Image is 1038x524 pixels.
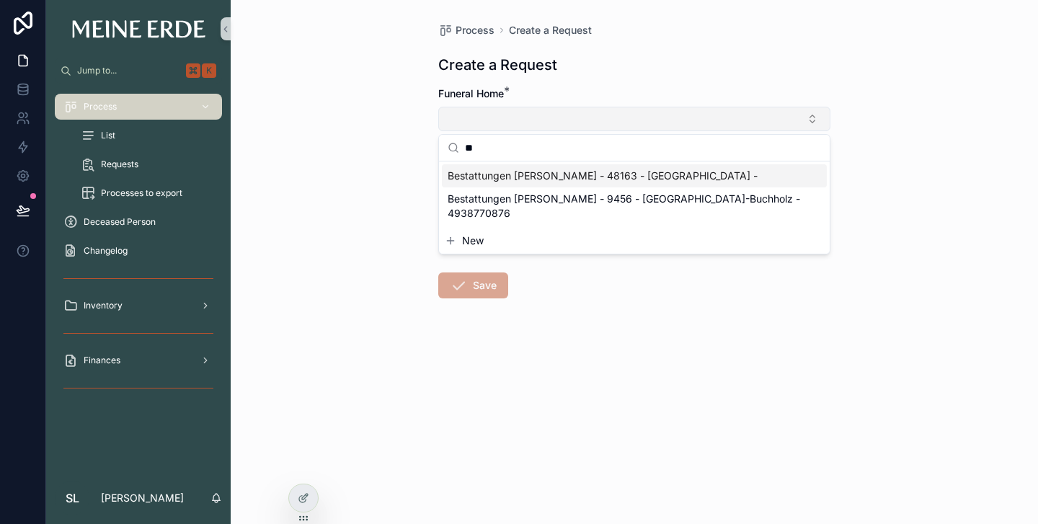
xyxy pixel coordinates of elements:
button: Jump to...K [55,58,222,84]
span: Requests [101,159,138,170]
span: Process [84,101,117,112]
span: Inventory [84,300,123,311]
button: Select Button [438,107,830,131]
a: Changelog [55,238,222,264]
iframe: Spotlight [1,69,27,95]
span: List [101,130,115,141]
a: Processes to export [72,180,222,206]
span: Bestattungen [PERSON_NAME] - 48163 - [GEOGRAPHIC_DATA] - [448,169,758,183]
a: Process [55,94,222,120]
div: scrollable content [46,84,231,418]
a: Inventory [55,293,222,319]
span: Changelog [84,245,128,257]
span: Process [456,23,494,37]
span: SL [66,489,79,507]
span: New [462,234,484,248]
a: Finances [55,347,222,373]
a: Deceased Person [55,209,222,235]
a: List [72,123,222,148]
span: Funeral Home [438,87,504,99]
div: Suggestions [439,161,830,228]
span: Jump to... [77,65,180,76]
span: K [203,65,215,76]
span: Deceased Person [84,216,156,228]
img: App logo [72,20,205,38]
a: Process [438,23,494,37]
span: Bestattungen [PERSON_NAME] - 9456 - [GEOGRAPHIC_DATA]-Buchholz - 4938770876 [448,192,804,221]
span: Finances [84,355,120,366]
span: Processes to export [101,187,182,199]
a: Requests [72,151,222,177]
button: New [445,234,824,248]
h1: Create a Request [438,55,557,75]
a: Create a Request [509,23,592,37]
p: [PERSON_NAME] [101,491,184,505]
